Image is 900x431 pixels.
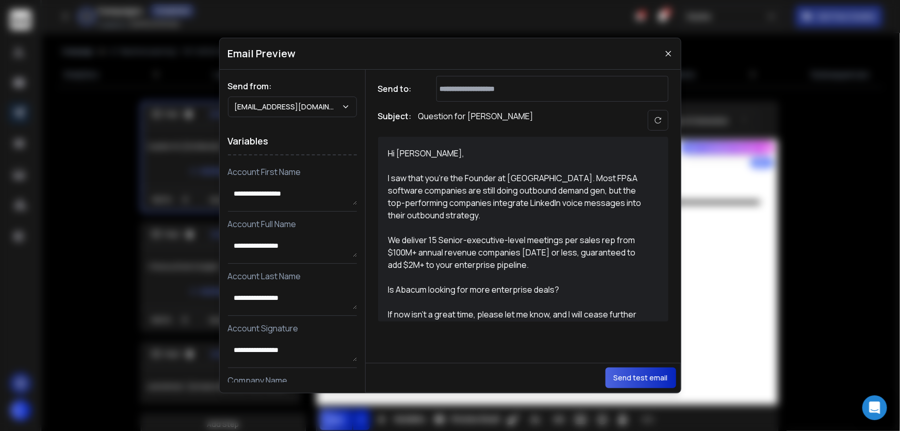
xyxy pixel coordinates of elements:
[606,368,676,388] button: Send test email
[228,218,357,230] p: Account Full Name
[378,83,419,95] h1: Send to:
[228,166,357,178] p: Account First Name
[378,110,412,131] h1: Subject:
[235,102,341,112] p: [EMAIL_ADDRESS][DOMAIN_NAME]
[228,374,357,387] p: Company Name
[228,270,357,282] p: Account Last Name
[228,46,296,61] h1: Email Preview
[228,322,357,334] p: Account Signature
[862,395,887,420] div: Open Intercom Messenger
[228,127,357,155] h1: Variables
[228,80,357,92] h1: Send from:
[418,110,534,131] p: Question for [PERSON_NAME]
